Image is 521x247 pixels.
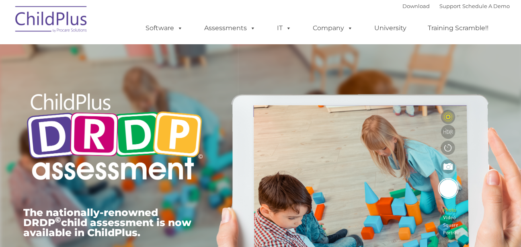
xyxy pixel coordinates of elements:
a: University [366,20,414,36]
a: Software [137,20,191,36]
a: Schedule A Demo [462,3,510,9]
span: The nationally-renowned DRDP child assessment is now available in ChildPlus. [23,206,191,239]
img: ChildPlus by Procare Solutions [11,0,92,41]
a: Training Scramble!! [420,20,496,36]
sup: © [55,215,61,224]
a: IT [269,20,299,36]
a: Company [305,20,361,36]
a: Assessments [196,20,264,36]
font: | [402,3,510,9]
a: Support [439,3,461,9]
img: Copyright - DRDP Logo Light [23,82,206,193]
a: Download [402,3,430,9]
